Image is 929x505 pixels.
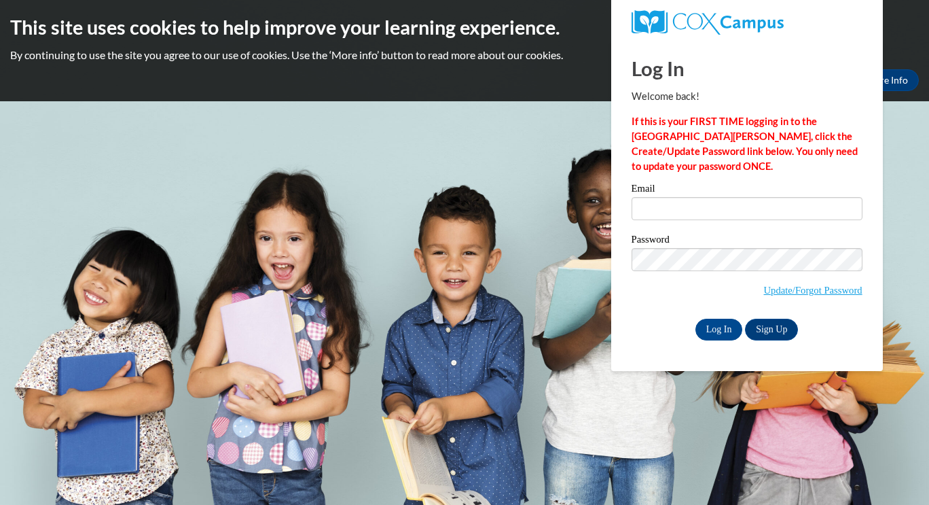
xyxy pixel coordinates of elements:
[632,116,858,172] strong: If this is your FIRST TIME logging in to the [GEOGRAPHIC_DATA][PERSON_NAME], click the Create/Upd...
[745,319,798,341] a: Sign Up
[632,184,862,197] label: Email
[632,10,862,35] a: COX Campus
[632,234,862,248] label: Password
[632,54,862,82] h1: Log In
[855,69,919,91] a: More Info
[632,89,862,104] p: Welcome back!
[10,14,919,41] h2: This site uses cookies to help improve your learning experience.
[10,48,919,63] p: By continuing to use the site you agree to our use of cookies. Use the ‘More info’ button to read...
[632,10,784,35] img: COX Campus
[764,285,862,296] a: Update/Forgot Password
[695,319,743,341] input: Log In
